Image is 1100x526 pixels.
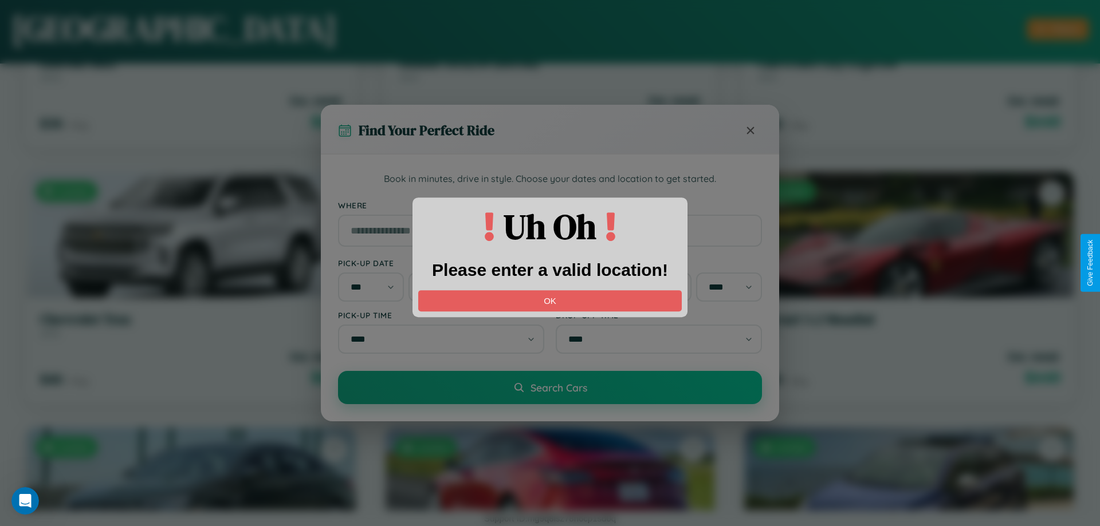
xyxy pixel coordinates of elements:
[338,200,762,210] label: Where
[338,172,762,187] p: Book in minutes, drive in style. Choose your dates and location to get started.
[531,381,587,394] span: Search Cars
[556,310,762,320] label: Drop-off Time
[338,310,544,320] label: Pick-up Time
[338,258,544,268] label: Pick-up Date
[359,121,494,140] h3: Find Your Perfect Ride
[556,258,762,268] label: Drop-off Date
